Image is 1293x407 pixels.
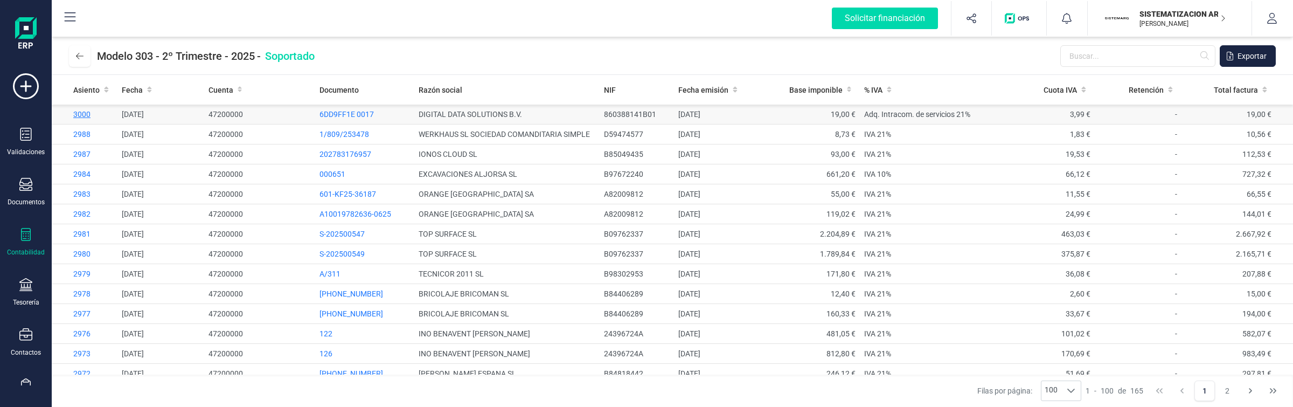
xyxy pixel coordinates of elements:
[674,204,761,224] td: [DATE]
[73,309,91,318] span: 2977
[600,204,674,224] td: A82009812
[674,224,761,244] td: [DATE]
[319,230,365,238] span: S-202500547
[15,17,37,52] img: Logo Finanedi
[860,105,996,125] td: Adq. Intracom. de servicios 21%
[319,150,371,158] span: 202783176957
[678,85,728,95] span: Fecha emisión
[319,130,369,139] span: 1/809/253478
[204,184,315,204] td: 47200000
[11,348,41,357] div: Contactos
[1086,385,1090,396] span: 1
[761,204,860,224] td: 119,02 €
[1139,19,1226,28] p: [PERSON_NAME]
[1181,304,1293,324] td: 194,00 €
[1130,385,1143,396] span: 165
[414,164,600,184] td: EXCAVACIONES ALJORSA SL
[319,270,340,278] span: A/311
[1095,144,1181,164] td: -
[761,184,860,204] td: 55,00 €
[117,105,204,125] td: [DATE]
[97,49,255,64] span: Modelo 303 - 2º Trimestre - 2025
[73,110,91,119] span: 3000
[7,148,45,156] div: Validaciones
[761,284,860,304] td: 12,40 €
[860,125,996,144] td: IVA 21%
[73,230,91,238] span: 2981
[761,224,860,244] td: 2.204,89 €
[7,248,45,257] div: Contabilidad
[996,144,1095,164] td: 19,53 €
[319,110,374,119] span: 6DD9FF1E 0017
[1139,9,1226,19] p: SISTEMATIZACION ARQUITECTONICA EN REFORMAS SL
[674,244,761,264] td: [DATE]
[1095,125,1181,144] td: -
[414,364,600,384] td: [PERSON_NAME] ESPANA SL
[414,105,600,125] td: DIGITAL DATA SOLUTIONS B.V.
[73,250,91,258] span: 2980
[674,284,761,304] td: [DATE]
[996,184,1095,204] td: 11,55 €
[761,344,860,364] td: 812,80 €
[789,85,843,95] span: Base imponible
[996,324,1095,344] td: 101,02 €
[319,349,332,358] span: 126
[1095,184,1181,204] td: -
[1101,385,1114,396] span: 100
[1095,344,1181,364] td: -
[414,264,600,284] td: TECNICOR 2011 SL
[996,364,1095,384] td: 51,69 €
[1217,381,1238,401] button: Page 2
[1181,264,1293,284] td: 207,88 €
[600,304,674,324] td: B84406289
[1181,164,1293,184] td: 727,32 €
[996,264,1095,284] td: 36,08 €
[761,304,860,324] td: 160,33 €
[414,244,600,264] td: TOP SURFACE SL
[860,184,996,204] td: IVA 21%
[860,204,996,224] td: IVA 21%
[860,344,996,364] td: IVA 21%
[204,284,315,304] td: 47200000
[1101,1,1239,36] button: SISISTEMATIZACION ARQUITECTONICA EN REFORMAS SL[PERSON_NAME]
[996,344,1095,364] td: 170,69 €
[117,244,204,264] td: [DATE]
[204,125,315,144] td: 47200000
[1095,284,1181,304] td: -
[1181,244,1293,264] td: 2.165,71 €
[73,190,91,198] span: 2983
[73,270,91,278] span: 2979
[117,304,204,324] td: [DATE]
[204,144,315,164] td: 47200000
[1263,381,1283,401] button: Last Page
[832,8,938,29] div: Solicitar financiación
[73,130,91,139] span: 2988
[600,324,674,344] td: 24396724A
[414,184,600,204] td: ORANGE [GEOGRAPHIC_DATA] SA
[1172,381,1192,401] button: Previous Page
[1181,344,1293,364] td: 983,49 €
[1095,364,1181,384] td: -
[819,1,951,36] button: Solicitar financiación
[600,184,674,204] td: A82009812
[414,144,600,164] td: IONOS CLOUD SL
[674,105,761,125] td: [DATE]
[257,49,319,64] span: -
[414,304,600,324] td: BRICOLAJE BRICOMAN SL
[1095,324,1181,344] td: -
[1214,85,1258,95] span: Total factura
[600,264,674,284] td: B98302953
[860,324,996,344] td: IVA 21%
[860,244,996,264] td: IVA 21%
[860,144,996,164] td: IVA 21%
[117,204,204,224] td: [DATE]
[1238,51,1267,61] span: Exportar
[117,284,204,304] td: [DATE]
[860,304,996,324] td: IVA 21%
[204,264,315,284] td: 47200000
[1181,284,1293,304] td: 15,00 €
[73,349,91,358] span: 2973
[319,170,345,178] span: 000651
[1194,381,1215,401] button: Page 1
[204,244,315,264] td: 47200000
